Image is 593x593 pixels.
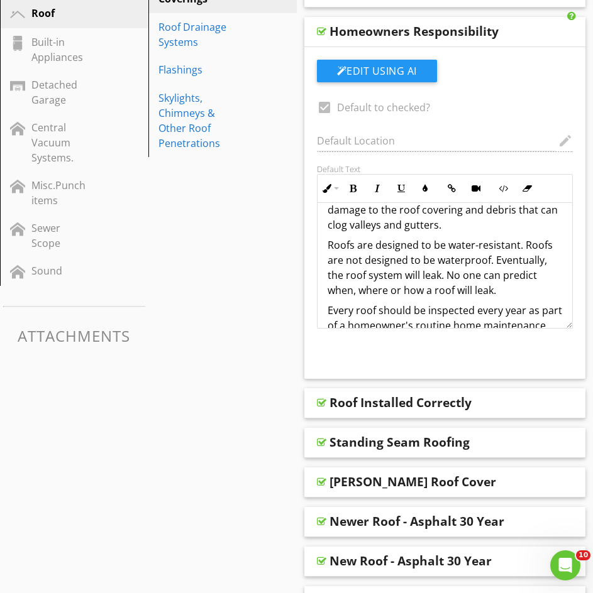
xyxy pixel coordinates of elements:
[31,120,89,165] div: Central Vacuum Systems.
[330,474,496,489] div: [PERSON_NAME] Roof Cover
[328,303,563,363] p: Every roof should be inspected every year as part of a homeowner's routine home maintenance plan....
[440,177,464,200] button: Insert Link (Ctrl+K)
[330,553,492,569] div: New Roof - Asphalt 30 Year
[318,177,341,200] button: Inline Style
[31,6,89,21] div: Roof
[576,550,590,560] span: 10
[330,395,472,410] div: Roof Installed Correctly
[31,178,89,208] div: Misc.Punch items
[328,237,563,298] p: Roofs are designed to be water-resistant. Roofs are not designed to be waterproof. Eventually, th...
[389,177,413,200] button: Underline (Ctrl+U)
[158,90,243,151] div: Skylights, Chimneys & Other Roof Penetrations
[550,550,580,580] iframe: Intercom live chat
[330,435,470,450] div: Standing Seam Roofing
[158,19,243,50] div: Roof Drainage Systems
[31,220,89,251] div: Sewer Scope
[365,177,389,200] button: Italic (Ctrl+I)
[464,177,488,200] button: Insert Video
[341,177,365,200] button: Bold (Ctrl+B)
[31,263,89,278] div: Sound
[413,177,437,200] button: Colors
[31,35,89,65] div: Built-in Appliances
[330,24,499,39] div: Homeowners Responsibility
[317,164,574,174] div: Default Text
[158,62,243,77] div: Flashings
[31,77,89,107] div: Detached Garage
[491,177,515,200] button: Code View
[317,60,437,82] button: Edit Using AI
[515,177,539,200] button: Clear Formatting
[330,514,504,529] div: Newer Roof - Asphalt 30 Year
